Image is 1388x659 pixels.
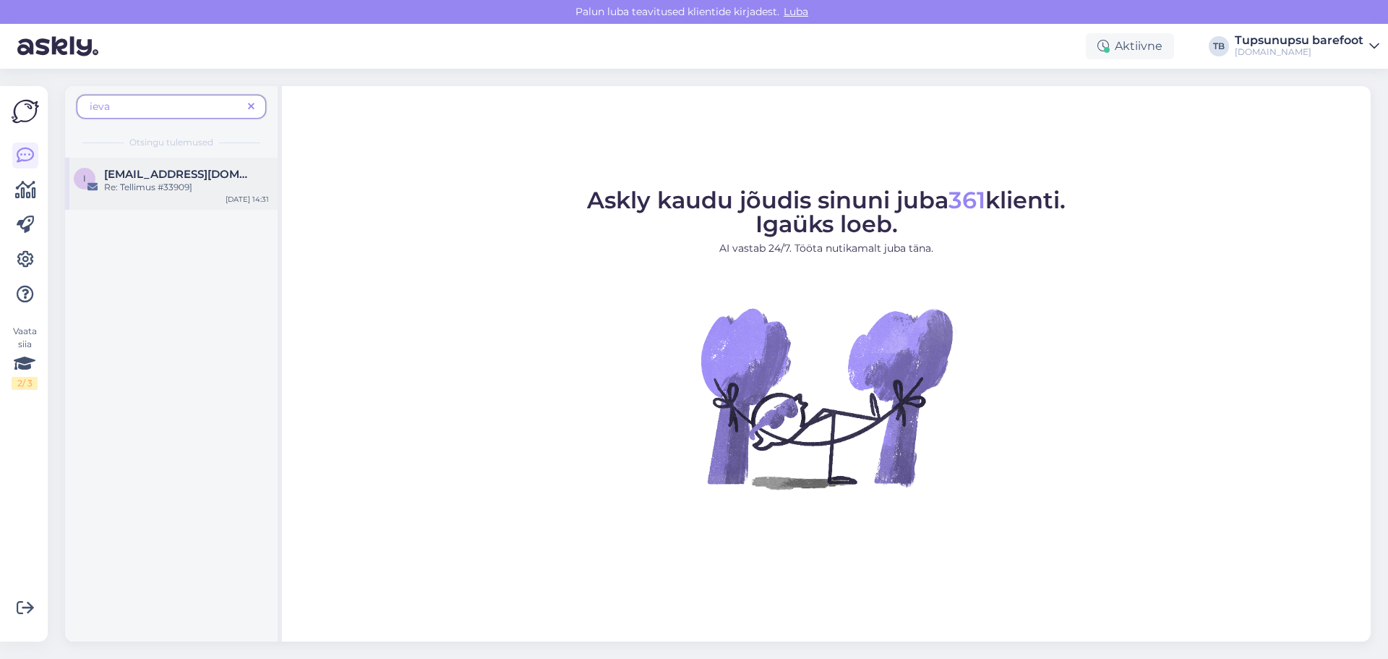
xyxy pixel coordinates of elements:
[104,168,254,181] span: ieva.gustaite@gmail.com
[83,173,86,184] span: i
[587,241,1066,256] p: AI vastab 24/7. Tööta nutikamalt juba täna.
[226,194,269,205] div: [DATE] 14:31
[1235,35,1363,46] div: Tupsunupsu barefoot
[948,186,985,214] span: 361
[90,100,110,113] span: ieva
[12,377,38,390] div: 2 / 3
[1235,46,1363,58] div: [DOMAIN_NAME]
[1235,35,1379,58] a: Tupsunupsu barefoot[DOMAIN_NAME]
[779,5,813,18] span: Luba
[12,98,39,125] img: Askly Logo
[1209,36,1229,56] div: TB
[12,325,38,390] div: Vaata siia
[696,268,956,528] img: No Chat active
[104,181,269,194] div: Re: Tellimus #33909]
[587,186,1066,238] span: Askly kaudu jõudis sinuni juba klienti. Igaüks loeb.
[129,136,213,149] span: Otsingu tulemused
[1086,33,1174,59] div: Aktiivne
